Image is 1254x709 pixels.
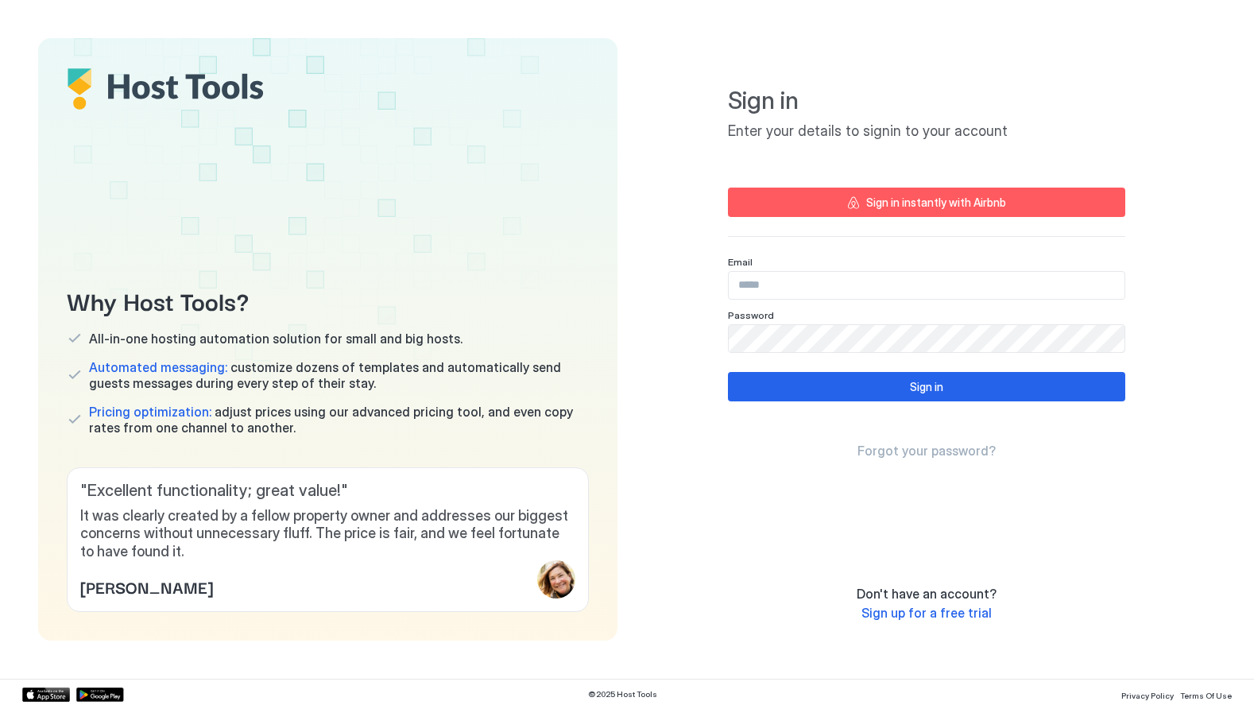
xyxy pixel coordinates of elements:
span: Terms Of Use [1180,691,1232,700]
a: Terms Of Use [1180,686,1232,703]
span: Don't have an account? [857,586,997,602]
input: Input Field [729,272,1124,299]
span: adjust prices using our advanced pricing tool, and even copy rates from one channel to another. [89,404,589,436]
span: customize dozens of templates and automatically send guests messages during every step of their s... [89,359,589,391]
a: App Store [22,688,70,702]
span: It was clearly created by a fellow property owner and addresses our biggest concerns without unne... [80,507,575,561]
span: Forgot your password? [857,443,996,459]
span: Email [728,256,753,268]
button: Sign in [728,372,1125,401]
input: Input Field [729,325,1124,352]
span: " Excellent functionality; great value! " [80,481,575,501]
a: Google Play Store [76,688,124,702]
span: [PERSON_NAME] [80,575,213,599]
span: Password [728,309,774,321]
span: All-in-one hosting automation solution for small and big hosts. [89,331,463,347]
span: Pricing optimization: [89,404,211,420]
span: Privacy Policy [1121,691,1174,700]
a: Forgot your password? [857,443,996,459]
span: Why Host Tools? [67,282,589,318]
span: Automated messaging: [89,359,227,375]
div: Sign in [910,378,943,395]
div: profile [537,560,575,599]
a: Privacy Policy [1121,686,1174,703]
span: © 2025 Host Tools [588,689,657,699]
div: Sign in instantly with Airbnb [866,194,1006,211]
a: Sign up for a free trial [861,605,992,622]
span: Sign in [728,86,1125,116]
span: Enter your details to signin to your account [728,122,1125,141]
button: Sign in instantly with Airbnb [728,188,1125,217]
